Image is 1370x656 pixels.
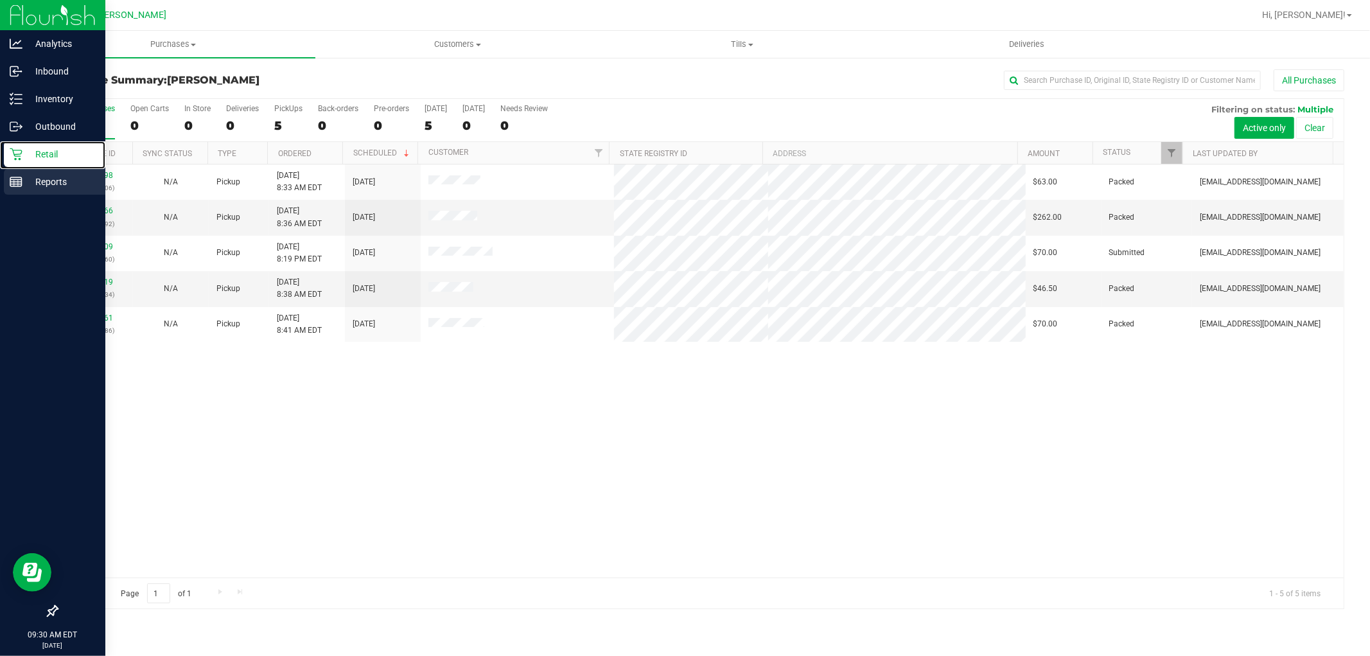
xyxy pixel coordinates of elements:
p: Retail [22,146,100,162]
a: Status [1103,148,1130,157]
span: [EMAIL_ADDRESS][DOMAIN_NAME] [1200,247,1321,259]
span: [EMAIL_ADDRESS][DOMAIN_NAME] [1200,211,1321,224]
div: 5 [425,118,447,133]
button: N/A [164,176,178,188]
span: Multiple [1297,104,1333,114]
div: 0 [226,118,259,133]
div: In Store [184,104,211,113]
span: $63.00 [1033,176,1058,188]
span: Pickup [216,283,240,295]
p: Inventory [22,91,100,107]
div: [DATE] [425,104,447,113]
span: Submitted [1109,247,1145,259]
span: Page of 1 [110,583,202,603]
span: Hi, [PERSON_NAME]! [1262,10,1346,20]
inline-svg: Analytics [10,37,22,50]
span: 1 - 5 of 5 items [1259,583,1331,603]
span: Not Applicable [164,177,178,186]
a: State Registry ID [620,149,687,158]
div: 0 [184,118,211,133]
p: [DATE] [6,641,100,650]
a: Customers [315,31,600,58]
input: Search Purchase ID, Original ID, State Registry ID or Customer Name... [1004,71,1261,90]
iframe: Resource center [13,553,51,592]
a: 11971719 [77,278,113,287]
span: [DATE] [353,283,375,295]
a: Purchases [31,31,315,58]
span: [DATE] 8:19 PM EDT [277,241,322,265]
a: 11971861 [77,314,113,323]
span: Packed [1109,176,1135,188]
p: Reports [22,174,100,190]
a: Last Updated By [1193,149,1258,158]
inline-svg: Outbound [10,120,22,133]
div: [DATE] [462,104,485,113]
p: Outbound [22,119,100,134]
a: Filter [1161,142,1182,164]
span: Pickup [216,176,240,188]
div: Deliveries [226,104,259,113]
span: Not Applicable [164,213,178,222]
p: 09:30 AM EDT [6,629,100,641]
span: [DATE] 8:33 AM EDT [277,170,322,194]
span: [DATE] [353,318,375,330]
a: Sync Status [143,149,192,158]
inline-svg: Retail [10,148,22,161]
span: Pickup [216,247,240,259]
span: $70.00 [1033,247,1058,259]
div: Needs Review [500,104,548,113]
a: 11971409 [77,242,113,251]
a: Deliveries [884,31,1169,58]
span: [DATE] 8:38 AM EDT [277,276,322,301]
div: Back-orders [318,104,358,113]
a: Filter [588,142,609,164]
button: N/A [164,211,178,224]
span: Deliveries [992,39,1062,50]
span: [DATE] [353,211,375,224]
div: 0 [462,118,485,133]
div: 0 [374,118,409,133]
div: 0 [500,118,548,133]
span: Not Applicable [164,248,178,257]
button: All Purchases [1274,69,1344,91]
span: Pickup [216,211,240,224]
h3: Purchase Summary: [57,75,486,86]
div: 0 [318,118,358,133]
span: Customers [316,39,599,50]
span: [PERSON_NAME] [96,10,166,21]
a: Scheduled [353,148,412,157]
span: [EMAIL_ADDRESS][DOMAIN_NAME] [1200,176,1321,188]
inline-svg: Reports [10,175,22,188]
span: [DATE] 8:41 AM EDT [277,312,322,337]
span: $262.00 [1033,211,1062,224]
span: $70.00 [1033,318,1058,330]
a: Customer [428,148,468,157]
div: Pre-orders [374,104,409,113]
span: Not Applicable [164,284,178,293]
span: Pickup [216,318,240,330]
a: 11970498 [77,171,113,180]
inline-svg: Inventory [10,93,22,105]
div: PickUps [274,104,303,113]
span: Packed [1109,283,1135,295]
div: 0 [130,118,169,133]
p: Analytics [22,36,100,51]
span: [DATE] [353,176,375,188]
span: Purchases [31,39,315,50]
span: Packed [1109,318,1135,330]
button: Active only [1234,117,1294,139]
span: [DATE] 8:36 AM EDT [277,205,322,229]
a: Amount [1028,149,1060,158]
a: Type [218,149,236,158]
inline-svg: Inbound [10,65,22,78]
span: [PERSON_NAME] [167,74,259,86]
p: Inbound [22,64,100,79]
span: [EMAIL_ADDRESS][DOMAIN_NAME] [1200,283,1321,295]
span: [EMAIL_ADDRESS][DOMAIN_NAME] [1200,318,1321,330]
button: Clear [1296,117,1333,139]
span: [DATE] [353,247,375,259]
span: $46.50 [1033,283,1058,295]
div: Open Carts [130,104,169,113]
a: 11971266 [77,206,113,215]
span: Tills [601,39,884,50]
